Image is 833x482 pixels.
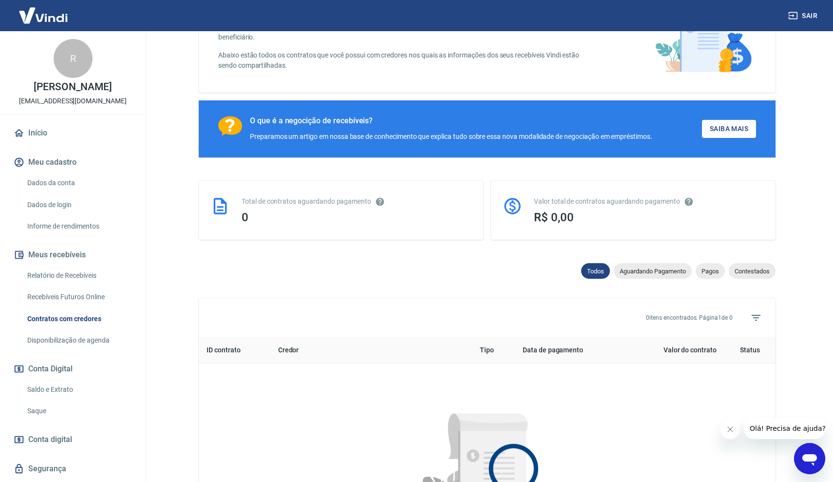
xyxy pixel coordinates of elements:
div: Pagos [696,263,725,279]
a: Início [12,122,134,144]
button: Meus recebíveis [12,244,134,266]
div: Aguardando Pagamento [614,263,692,279]
span: Aguardando Pagamento [614,268,692,275]
span: Filtros [744,306,768,329]
th: Status [724,337,776,364]
iframe: Mensagem da empresa [744,418,825,439]
button: Meu cadastro [12,152,134,173]
div: Contestados [729,263,776,279]
p: 0 itens encontrados. Página 1 de 0 [646,313,733,322]
th: Valor do contrato [625,337,724,364]
p: [PERSON_NAME] [34,82,112,92]
a: Saiba Mais [702,120,756,138]
th: Credor [270,337,472,364]
svg: O valor comprometido não se refere a pagamentos pendentes na Vindi e sim como garantia a outras i... [684,197,694,207]
a: Conta digital [12,429,134,450]
span: R$ 0,00 [534,211,574,224]
svg: Esses contratos não se referem à Vindi, mas sim a outras instituições. [375,197,385,207]
img: Ícone com um ponto de interrogação. [218,116,242,136]
div: Total de contratos aguardando pagamento [242,196,472,207]
a: Saque [23,401,134,421]
a: Contratos com credores [23,309,134,329]
th: Data de pagamento [515,337,625,364]
a: Relatório de Recebíveis [23,266,134,286]
a: Informe de rendimentos [23,216,134,236]
a: Dados de login [23,195,134,215]
div: Valor total de contratos aguardando pagamento [534,196,764,207]
span: Contestados [729,268,776,275]
div: Todos [581,263,610,279]
span: Pagos [696,268,725,275]
button: Sair [786,7,821,25]
iframe: Botão para abrir a janela de mensagens [794,443,825,474]
span: Olá! Precisa de ajuda? [6,7,82,15]
div: Preparamos um artigo em nossa base de conhecimento que explica tudo sobre essa nova modalidade de... [250,132,652,142]
button: Conta Digital [12,358,134,380]
div: O que é a negocição de recebíveis? [250,116,652,126]
span: Todos [581,268,610,275]
a: Disponibilização de agenda [23,330,134,350]
p: Abaixo estão todos os contratos que você possui com credores nos quais as informações dos seus re... [218,50,595,71]
th: ID contrato [199,337,270,364]
p: Para isso, são feitos contratos com estas instituições a fim de que possam redirecionar e liquida... [218,22,595,42]
a: Recebíveis Futuros Online [23,287,134,307]
div: 0 [242,211,472,224]
th: Tipo [472,337,515,364]
a: Segurança [12,458,134,480]
div: R [54,39,93,78]
span: Conta digital [28,433,72,446]
p: [EMAIL_ADDRESS][DOMAIN_NAME] [19,96,127,106]
iframe: Fechar mensagem [720,420,740,439]
a: Saldo e Extrato [23,380,134,400]
img: Vindi [12,0,75,30]
a: Dados da conta [23,173,134,193]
